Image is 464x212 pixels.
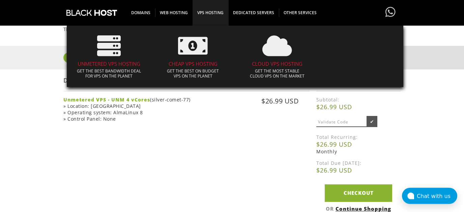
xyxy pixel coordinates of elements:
span: WEB HOSTING [155,8,193,17]
input: ✔ [367,116,377,127]
span: 1 [63,53,74,63]
input: Validate Code [316,117,367,127]
b: $26.99 USD [316,103,401,111]
a: Checkout [325,184,392,202]
label: Subtotal: [316,96,401,103]
label: Total Recurring: [316,134,401,140]
span: OTHER SERVICES [279,8,321,17]
span: VPS HOSTING [193,8,228,17]
p: Get the best bandwidth deal for VPS on the planet [72,68,146,79]
b: $26.99 USD [316,140,401,148]
a: CHEAP VPS HOSTING Get the best on budgetVPS on the planet [153,29,234,84]
label: Total Due [DATE]: [316,160,401,166]
p: The product/service you have chosen has the following configuration options for you to choose from. [63,26,401,32]
span: DOMAINS [126,8,155,17]
div: Description [63,69,310,91]
h4: CHEAP VPS HOSTING [156,61,230,67]
p: Get the best on budget VPS on the planet [156,68,230,79]
a: Continue Shopping [336,205,391,212]
span: DEDICATED SERVERS [228,8,279,17]
strong: Unmetered VPS - UNM 4 vCores [63,96,150,103]
h4: CLOUD VPS HOSTING [240,61,314,67]
h4: UNMETERED VPS HOSTING [72,61,146,67]
span: Monthly [316,148,337,155]
div: (silver-comet-77) » Location: [GEOGRAPHIC_DATA] » Operating system: AlmaLinux 8 » Control Panel: ... [63,96,199,122]
a: UNMETERED VPS HOSTING Get the best bandwidth dealfor VPS on the planet [68,29,149,84]
button: Chat with us [402,188,457,204]
b: $26.99 USD [316,166,401,174]
a: CLOUD VPS HOSTING Get the Most stableCloud VPS on the market [237,29,318,84]
div: OR [316,205,401,212]
div: Chat with us [417,193,457,199]
p: Get the Most stable Cloud VPS on the market [240,68,314,79]
div: $26.99 USD [200,96,299,120]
